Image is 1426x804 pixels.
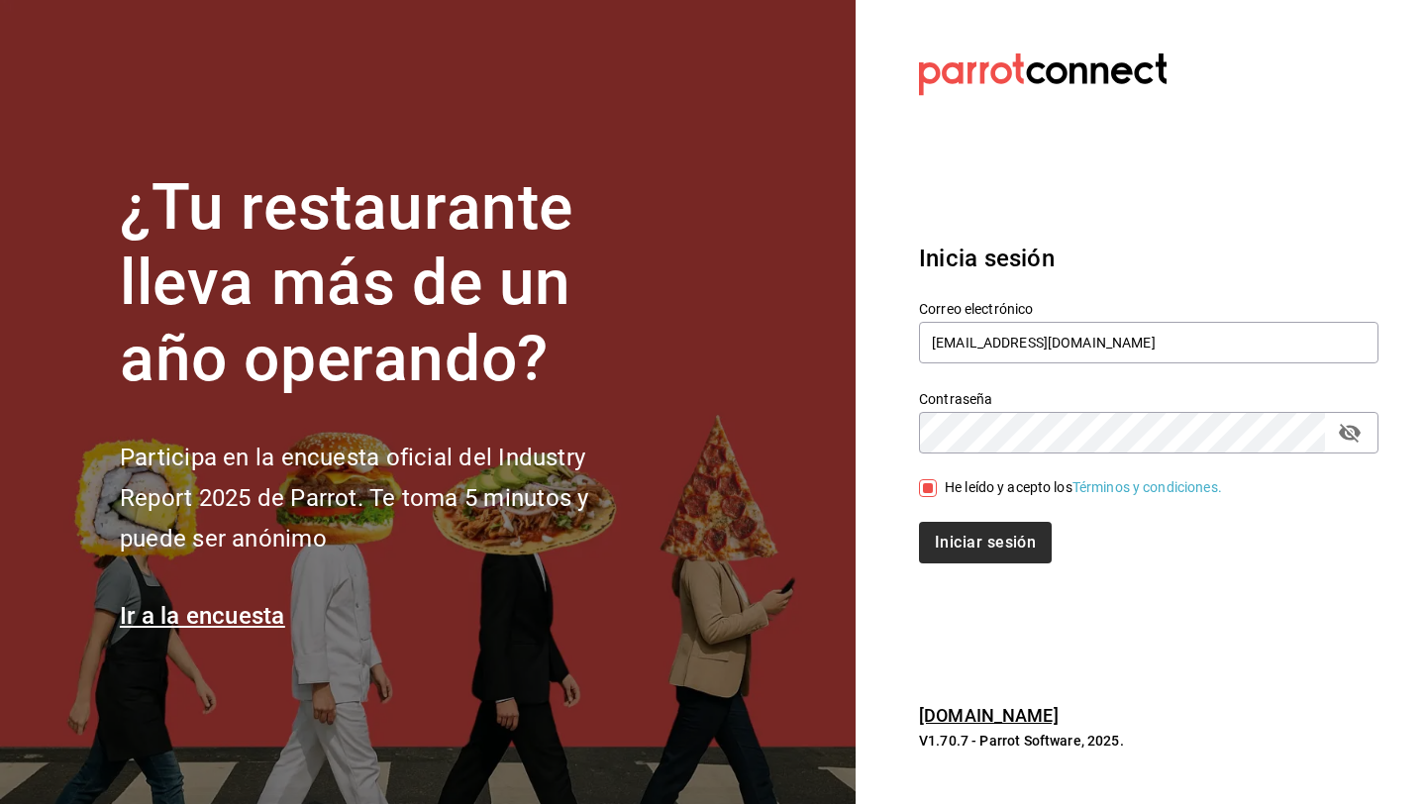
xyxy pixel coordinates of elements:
[945,477,1222,498] div: He leído y acepto los
[919,731,1378,751] p: V1.70.7 - Parrot Software, 2025.
[120,170,655,398] h1: ¿Tu restaurante lleva más de un año operando?
[919,522,1052,563] button: Iniciar sesión
[1333,416,1367,450] button: passwordField
[919,391,1378,405] label: Contraseña
[919,301,1378,315] label: Correo electrónico
[919,322,1378,363] input: Ingresa tu correo electrónico
[919,705,1059,726] a: [DOMAIN_NAME]
[120,438,655,558] h2: Participa en la encuesta oficial del Industry Report 2025 de Parrot. Te toma 5 minutos y puede se...
[1072,479,1222,495] a: Términos y condiciones.
[120,602,285,630] a: Ir a la encuesta
[919,241,1378,276] h3: Inicia sesión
